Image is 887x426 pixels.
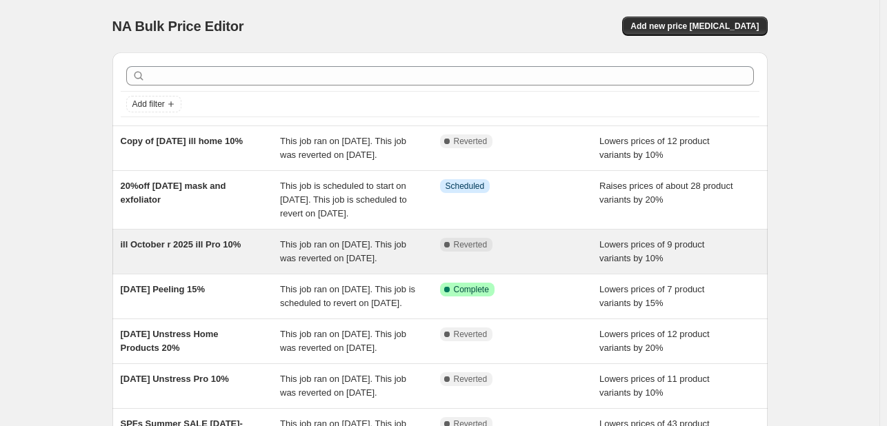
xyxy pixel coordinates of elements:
[280,329,406,353] span: This job ran on [DATE]. This job was reverted on [DATE].
[454,239,488,250] span: Reverted
[599,374,710,398] span: Lowers prices of 11 product variants by 10%
[454,284,489,295] span: Complete
[121,181,226,205] span: 20%off [DATE] mask and exfoliator
[454,374,488,385] span: Reverted
[446,181,485,192] span: Scheduled
[126,96,181,112] button: Add filter
[280,239,406,263] span: This job ran on [DATE]. This job was reverted on [DATE].
[599,329,710,353] span: Lowers prices of 12 product variants by 20%
[454,136,488,147] span: Reverted
[599,284,704,308] span: Lowers prices of 7 product variants by 15%
[132,99,165,110] span: Add filter
[121,374,229,384] span: [DATE] Unstress Pro 10%
[599,239,704,263] span: Lowers prices of 9 product variants by 10%
[121,136,243,146] span: Copy of [DATE] ill home 10%
[280,374,406,398] span: This job ran on [DATE]. This job was reverted on [DATE].
[121,239,241,250] span: ill October r 2025 ill Pro 10%
[599,181,733,205] span: Raises prices of about 28 product variants by 20%
[599,136,710,160] span: Lowers prices of 12 product variants by 10%
[112,19,244,34] span: NA Bulk Price Editor
[622,17,767,36] button: Add new price [MEDICAL_DATA]
[280,284,415,308] span: This job ran on [DATE]. This job is scheduled to revert on [DATE].
[630,21,759,32] span: Add new price [MEDICAL_DATA]
[280,181,407,219] span: This job is scheduled to start on [DATE]. This job is scheduled to revert on [DATE].
[121,329,219,353] span: [DATE] Unstress Home Products 20%
[280,136,406,160] span: This job ran on [DATE]. This job was reverted on [DATE].
[454,329,488,340] span: Reverted
[121,284,206,294] span: [DATE] Peeling 15%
